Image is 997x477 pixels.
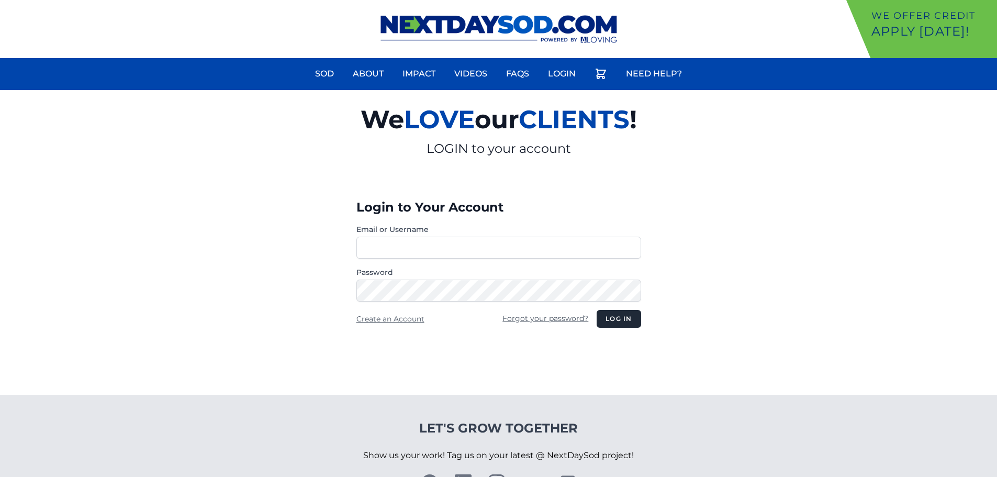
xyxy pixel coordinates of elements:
p: Show us your work! Tag us on your latest @ NextDaySod project! [363,437,634,474]
a: Need Help? [620,61,688,86]
a: Login [542,61,582,86]
label: Email or Username [356,224,641,235]
p: Apply [DATE]! [871,23,993,40]
button: Log in [597,310,641,328]
p: LOGIN to your account [239,140,758,157]
span: LOVE [404,104,475,135]
a: FAQs [500,61,535,86]
a: Create an Account [356,314,424,324]
a: Impact [396,61,442,86]
label: Password [356,267,641,278]
h3: Login to Your Account [356,199,641,216]
h4: Let's Grow Together [363,420,634,437]
a: Sod [309,61,340,86]
span: CLIENTS [519,104,630,135]
a: Forgot your password? [502,314,588,323]
p: We offer Credit [871,8,993,23]
a: Videos [448,61,494,86]
a: About [346,61,390,86]
h2: We our ! [239,98,758,140]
